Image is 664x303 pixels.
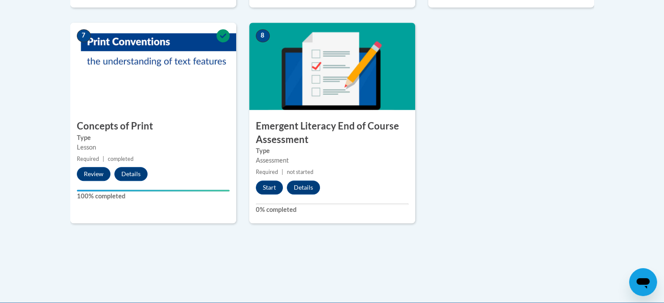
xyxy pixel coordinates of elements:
label: Type [77,133,230,143]
span: Required [77,156,99,162]
span: 8 [256,29,270,42]
button: Details [114,167,148,181]
img: Course Image [249,23,415,110]
h3: Concepts of Print [70,119,236,133]
label: 0% completed [256,205,409,214]
span: not started [287,169,313,175]
span: Required [256,169,278,175]
button: Review [77,167,110,181]
div: Your progress [77,190,230,191]
iframe: Button to launch messaging window [629,268,657,296]
label: Type [256,146,409,156]
button: Start [256,180,283,194]
span: 7 [77,29,91,42]
button: Details [287,180,320,194]
span: | [103,156,104,162]
div: Lesson [77,143,230,152]
span: | [282,169,283,175]
h3: Emergent Literacy End of Course Assessment [249,119,415,146]
img: Course Image [70,23,236,110]
span: completed [108,156,134,162]
label: 100% completed [77,191,230,201]
div: Assessment [256,156,409,165]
